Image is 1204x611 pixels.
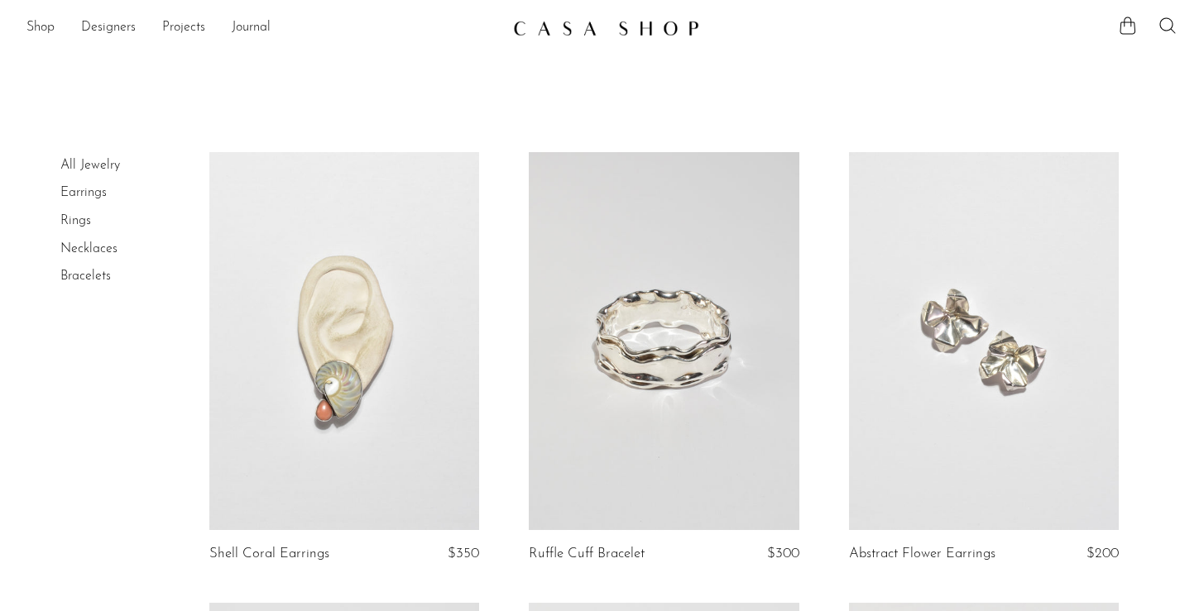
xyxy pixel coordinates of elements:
[209,547,329,561] a: Shell Coral Earrings
[448,547,479,561] span: $350
[60,242,118,255] a: Necklaces
[60,214,91,227] a: Rings
[767,547,799,561] span: $300
[81,17,136,39] a: Designers
[232,17,271,39] a: Journal
[849,547,995,561] a: Abstract Flower Earrings
[60,159,120,172] a: All Jewelry
[26,17,55,39] a: Shop
[60,186,107,199] a: Earrings
[162,17,205,39] a: Projects
[26,14,500,42] ul: NEW HEADER MENU
[1086,547,1119,561] span: $200
[60,270,111,283] a: Bracelets
[529,547,645,561] a: Ruffle Cuff Bracelet
[26,14,500,42] nav: Desktop navigation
